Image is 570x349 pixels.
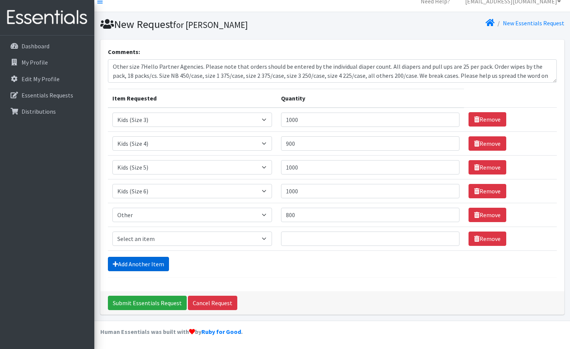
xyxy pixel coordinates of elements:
[22,108,56,115] p: Distributions
[201,328,241,335] a: Ruby for Good
[3,71,91,86] a: Edit My Profile
[22,59,48,66] p: My Profile
[188,296,237,310] a: Cancel Request
[108,296,187,310] input: Submit Essentials Request
[3,5,91,30] img: HumanEssentials
[22,42,49,50] p: Dashboard
[469,160,506,174] a: Remove
[469,208,506,222] a: Remove
[108,47,140,56] label: Comments:
[503,19,564,27] a: New Essentials Request
[173,19,248,30] small: for [PERSON_NAME]
[100,18,330,31] h1: New Request
[3,39,91,54] a: Dashboard
[3,55,91,70] a: My Profile
[469,184,506,198] a: Remove
[108,89,277,108] th: Item Requested
[22,91,73,99] p: Essentials Requests
[277,89,464,108] th: Quantity
[469,136,506,151] a: Remove
[469,232,506,246] a: Remove
[469,112,506,127] a: Remove
[22,75,60,83] p: Edit My Profile
[3,104,91,119] a: Distributions
[108,257,169,271] a: Add Another Item
[3,88,91,103] a: Essentials Requests
[100,328,243,335] strong: Human Essentials was built with by .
